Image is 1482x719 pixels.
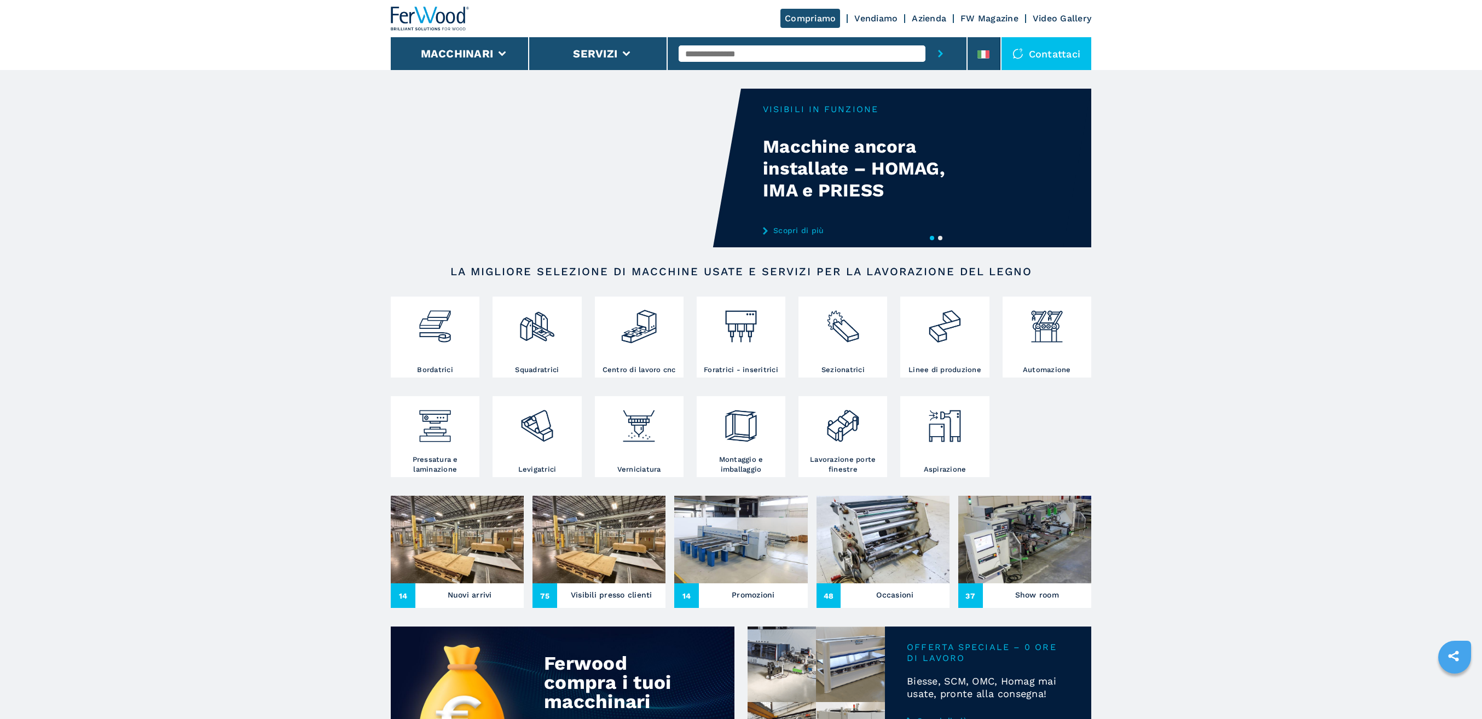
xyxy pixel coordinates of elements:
[732,587,775,602] h3: Promozioni
[925,37,956,70] button: submit-button
[518,465,557,474] h3: Levigatrici
[571,587,652,602] h3: Visibili presso clienti
[960,13,1018,24] a: FW Magazine
[620,399,658,445] img: verniciatura_1.png
[924,465,966,474] h3: Aspirazione
[391,583,415,608] span: 14
[817,496,950,608] a: Occasioni48Occasioni
[603,365,676,375] h3: Centro di lavoro cnc
[908,365,981,375] h3: Linee di produzione
[930,236,934,240] button: 1
[595,396,684,477] a: Verniciatura
[801,455,884,474] h3: Lavorazione porte finestre
[448,587,492,602] h3: Nuovi arrivi
[912,13,946,24] a: Azienda
[620,299,658,345] img: centro_di_lavoro_cnc_2.png
[763,226,977,235] a: Scopri di più
[426,265,1056,278] h2: LA MIGLIORE SELEZIONE DI MACCHINE USATE E SERVIZI PER LA LAVORAZIONE DEL LEGNO
[824,399,862,445] img: lavorazione_porte_finestre_2.png
[493,297,581,378] a: Squadratrici
[900,297,989,378] a: Linee di produzione
[958,583,983,608] span: 37
[532,496,665,583] img: Visibili presso clienti
[595,297,684,378] a: Centro di lavoro cnc
[391,89,741,247] video: Your browser does not support the video tag.
[798,396,887,477] a: Lavorazione porte finestre
[416,299,454,345] img: bordatrici_1.png
[817,496,950,583] img: Occasioni
[780,9,840,28] a: Compriamo
[617,465,661,474] h3: Verniciatura
[854,13,898,24] a: Vendiamo
[674,583,699,608] span: 14
[722,399,760,445] img: montaggio_imballaggio_2.png
[393,455,477,474] h3: Pressatura e laminazione
[1023,365,1071,375] h3: Automazione
[515,365,559,375] h3: Squadratrici
[704,365,778,375] h3: Foratrici - inseritrici
[938,236,942,240] button: 2
[824,299,862,345] img: sezionatrici_2.png
[391,496,524,583] img: Nuovi arrivi
[391,297,479,378] a: Bordatrici
[958,496,1091,608] a: Show room37Show room
[518,399,556,445] img: levigatrici_2.png
[391,7,470,31] img: Ferwood
[1440,642,1467,670] a: sharethis
[697,297,785,378] a: Foratrici - inseritrici
[1003,297,1091,378] a: Automazione
[1012,48,1023,59] img: Contattaci
[699,455,783,474] h3: Montaggio e imballaggio
[900,396,989,477] a: Aspirazione
[674,496,807,583] img: Promozioni
[926,399,964,445] img: aspirazione_1.png
[798,297,887,378] a: Sezionatrici
[391,496,524,608] a: Nuovi arrivi14Nuovi arrivi
[926,299,964,345] img: linee_di_produzione_2.png
[421,47,494,60] button: Macchinari
[391,396,479,477] a: Pressatura e laminazione
[1435,670,1474,711] iframe: Chat
[573,47,617,60] button: Servizi
[697,396,785,477] a: Montaggio e imballaggio
[544,654,687,711] div: Ferwood compra i tuoi macchinari
[674,496,807,608] a: Promozioni14Promozioni
[1015,587,1059,602] h3: Show room
[821,365,865,375] h3: Sezionatrici
[518,299,556,345] img: squadratrici_2.png
[532,583,557,608] span: 75
[417,365,453,375] h3: Bordatrici
[1001,37,1092,70] div: Contattaci
[1033,13,1091,24] a: Video Gallery
[1028,299,1066,345] img: automazione.png
[722,299,760,345] img: foratrici_inseritrici_2.png
[817,583,841,608] span: 48
[416,399,454,445] img: pressa-strettoia.png
[532,496,665,608] a: Visibili presso clienti75Visibili presso clienti
[876,587,913,602] h3: Occasioni
[493,396,581,477] a: Levigatrici
[958,496,1091,583] img: Show room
